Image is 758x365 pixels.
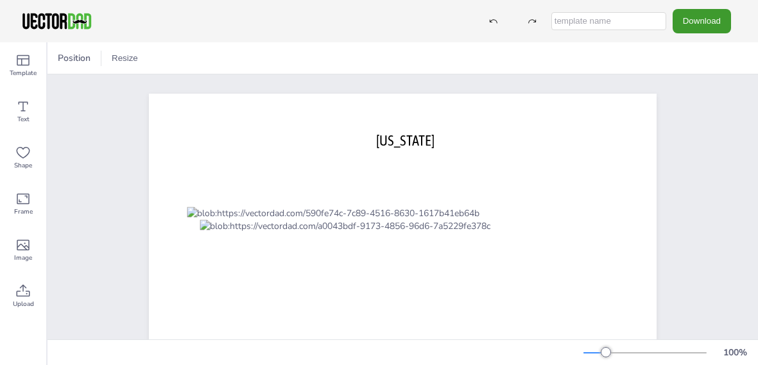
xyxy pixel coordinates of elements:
div: 100 % [719,346,750,359]
span: [US_STATE] [376,132,435,149]
input: template name [551,12,666,30]
span: Position [55,52,93,64]
span: Shape [14,160,32,171]
img: VectorDad-1.png [21,12,93,31]
span: Image [14,253,32,263]
span: Upload [13,299,34,309]
button: Resize [107,48,143,69]
button: Download [673,9,731,33]
span: Template [10,68,37,78]
span: Frame [14,207,33,217]
span: Text [17,114,30,124]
